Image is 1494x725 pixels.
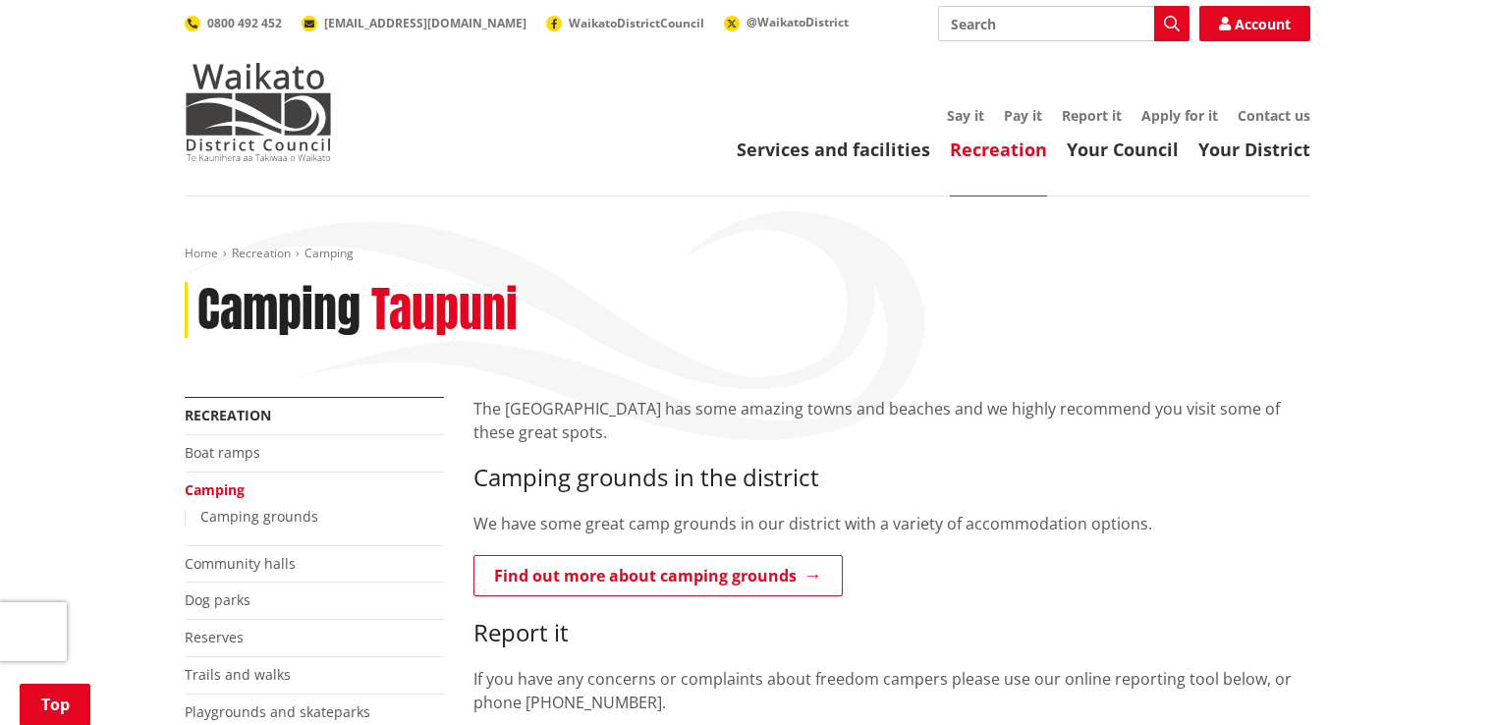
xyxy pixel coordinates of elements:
[1141,106,1218,125] a: Apply for it
[324,15,526,31] span: [EMAIL_ADDRESS][DOMAIN_NAME]
[185,480,245,499] a: Camping
[197,282,360,339] h1: Camping
[207,15,282,31] span: 0800 492 452
[1004,106,1042,125] a: Pay it
[200,507,318,526] a: Camping grounds
[569,15,704,31] span: WaikatoDistrictCouncil
[947,106,984,125] a: Say it
[185,628,244,646] a: Reserves
[473,619,1310,647] h3: Report it
[1198,138,1310,161] a: Your District
[1238,106,1310,125] a: Contact us
[232,245,291,261] a: Recreation
[1067,138,1179,161] a: Your Council
[185,702,370,721] a: Playgrounds and skateparks
[185,15,282,31] a: 0800 492 452
[473,555,843,596] a: Find out more about camping grounds
[737,138,930,161] a: Services and facilities
[546,15,704,31] a: WaikatoDistrictCouncil
[950,138,1047,161] a: Recreation
[185,443,260,462] a: Boat ramps
[302,15,526,31] a: [EMAIL_ADDRESS][DOMAIN_NAME]
[473,464,1310,492] h3: Camping grounds in the district
[185,554,296,573] a: Community halls
[473,512,1310,535] p: We have some great camp grounds in our district with a variety of accommodation options.
[1062,106,1122,125] a: Report it
[20,684,90,725] a: Top
[185,590,250,609] a: Dog parks
[304,245,354,261] span: Camping
[473,397,1310,444] p: The [GEOGRAPHIC_DATA] has some amazing towns and beaches and we highly recommend you visit some o...
[938,6,1190,41] input: Search input
[185,63,332,161] img: Waikato District Council - Te Kaunihera aa Takiwaa o Waikato
[371,282,518,339] h2: Taupuni
[747,14,849,30] span: @WaikatoDistrict
[185,406,271,424] a: Recreation
[185,665,291,684] a: Trails and walks
[473,667,1310,714] p: If you have any concerns or complaints about freedom campers please use our online reporting tool...
[185,246,1310,262] nav: breadcrumb
[724,14,849,30] a: @WaikatoDistrict
[1199,6,1310,41] a: Account
[185,245,218,261] a: Home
